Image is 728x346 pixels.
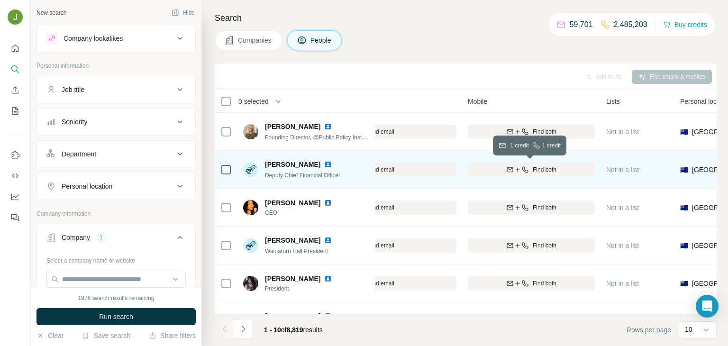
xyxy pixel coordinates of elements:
[324,123,332,130] img: LinkedIn logo
[62,117,87,127] div: Seniority
[533,127,556,136] span: Find both
[243,200,258,215] img: Avatar
[265,248,328,255] span: Waipārūrū Hall President
[606,166,639,173] span: Not in a list
[663,18,707,31] button: Buy credits
[96,233,107,242] div: 1
[265,311,320,321] span: [PERSON_NAME]
[324,275,332,282] img: LinkedIn logo
[36,331,64,340] button: Clear
[82,331,130,340] button: Save search
[680,203,688,212] span: 🇳🇿
[36,209,196,218] p: Company information
[368,165,394,174] span: Find email
[37,175,195,198] button: Personal location
[64,34,123,43] div: Company lookalikes
[265,236,320,245] span: [PERSON_NAME]
[243,238,258,253] img: Avatar
[294,276,456,291] button: Find email
[324,312,332,320] img: LinkedIn logo
[468,97,487,106] span: Mobile
[265,122,320,131] span: [PERSON_NAME]
[680,279,688,288] span: 🇳🇿
[533,203,556,212] span: Find both
[265,284,343,293] span: President
[37,226,195,253] button: Company1
[165,6,201,20] button: Hide
[570,19,593,30] p: 59,701
[8,146,23,164] button: Use Surfe on LinkedIn
[36,308,196,325] button: Run search
[238,97,269,106] span: 0 selected
[265,274,320,283] span: [PERSON_NAME]
[606,280,639,287] span: Not in a list
[606,97,620,106] span: Lists
[468,125,595,139] button: Find both
[533,279,556,288] span: Find both
[606,204,639,211] span: Not in a list
[468,163,595,177] button: Find both
[468,238,595,253] button: Find both
[324,237,332,244] img: LinkedIn logo
[264,326,323,334] span: results
[265,209,343,217] span: CEO
[243,124,258,139] img: Avatar
[62,85,84,94] div: Job title
[533,241,556,250] span: Find both
[287,326,303,334] span: 8,819
[8,82,23,99] button: Enrich CSV
[468,276,595,291] button: Find both
[62,233,90,242] div: Company
[368,279,394,288] span: Find email
[468,200,595,215] button: Find both
[37,110,195,133] button: Seniority
[368,241,394,250] span: Find email
[680,241,688,250] span: 🇳🇿
[8,167,23,184] button: Use Surfe API
[265,133,373,141] span: Founding Director, @Public Policy Institute
[234,319,253,338] button: Navigate to next page
[265,198,320,208] span: [PERSON_NAME]
[294,125,456,139] button: Find email
[368,203,394,212] span: Find email
[8,188,23,205] button: Dashboard
[368,127,394,136] span: Find email
[680,127,688,137] span: 🇳🇿
[36,62,196,70] p: Personal information
[281,326,287,334] span: of
[533,165,556,174] span: Find both
[294,238,456,253] button: Find email
[149,331,196,340] button: Share filters
[37,78,195,101] button: Job title
[8,102,23,119] button: My lists
[696,295,719,318] div: Open Intercom Messenger
[606,242,639,249] span: Not in a list
[8,40,23,57] button: Quick start
[265,160,320,169] span: [PERSON_NAME]
[8,209,23,226] button: Feedback
[264,326,281,334] span: 1 - 10
[685,325,692,334] p: 10
[8,9,23,25] img: Avatar
[243,314,258,329] img: Avatar
[78,294,155,302] div: 1978 search results remaining
[37,143,195,165] button: Department
[99,312,133,321] span: Run search
[324,199,332,207] img: LinkedIn logo
[238,36,273,45] span: Companies
[265,172,340,179] span: Deputy Chief Financial Officer
[324,161,332,168] img: LinkedIn logo
[8,61,23,78] button: Search
[215,11,717,25] h4: Search
[627,325,671,335] span: Rows per page
[614,19,647,30] p: 2,485,203
[294,163,456,177] button: Find email
[243,276,258,291] img: Avatar
[243,162,258,177] img: Avatar
[294,200,456,215] button: Find email
[37,27,195,50] button: Company lookalikes
[46,253,186,265] div: Select a company name or website
[62,182,112,191] div: Personal location
[310,36,332,45] span: People
[36,9,66,17] div: New search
